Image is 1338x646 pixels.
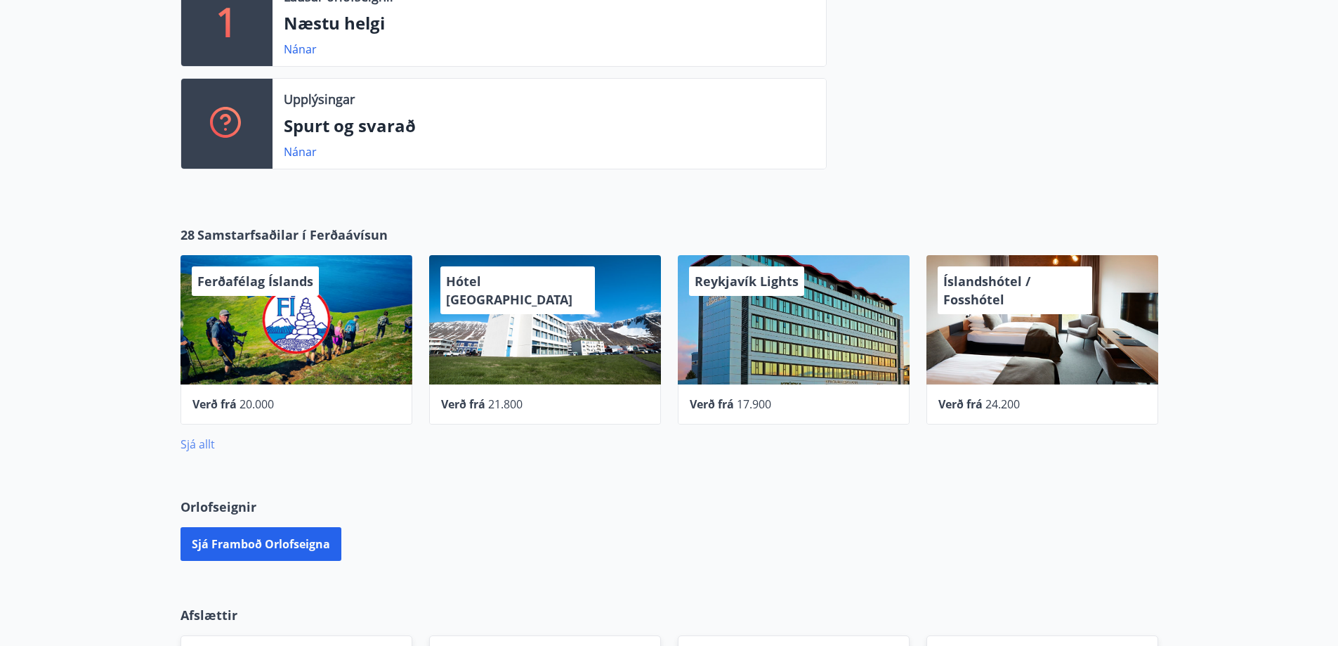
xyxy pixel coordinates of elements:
span: Samstarfsaðilar í Ferðaávísun [197,226,388,244]
a: Nánar [284,144,317,160]
span: Orlofseignir [181,498,256,516]
span: Verð frá [441,396,485,412]
span: Verð frá [192,396,237,412]
span: Ferðafélag Íslands [197,273,313,290]
span: Íslandshótel / Fosshótel [943,273,1030,308]
span: 21.800 [488,396,523,412]
p: Spurt og svarað [284,114,815,138]
p: Afslættir [181,606,1158,624]
span: Verð frá [690,396,734,412]
span: Verð frá [938,396,983,412]
span: 20.000 [240,396,274,412]
p: Upplýsingar [284,90,355,108]
a: Sjá allt [181,437,215,452]
span: 24.200 [985,396,1020,412]
span: Hótel [GEOGRAPHIC_DATA] [446,273,572,308]
span: Reykjavík Lights [695,273,799,290]
span: 17.900 [737,396,771,412]
a: Nánar [284,41,317,57]
p: Næstu helgi [284,11,815,35]
span: 28 [181,226,195,244]
button: Sjá framboð orlofseigna [181,527,341,561]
